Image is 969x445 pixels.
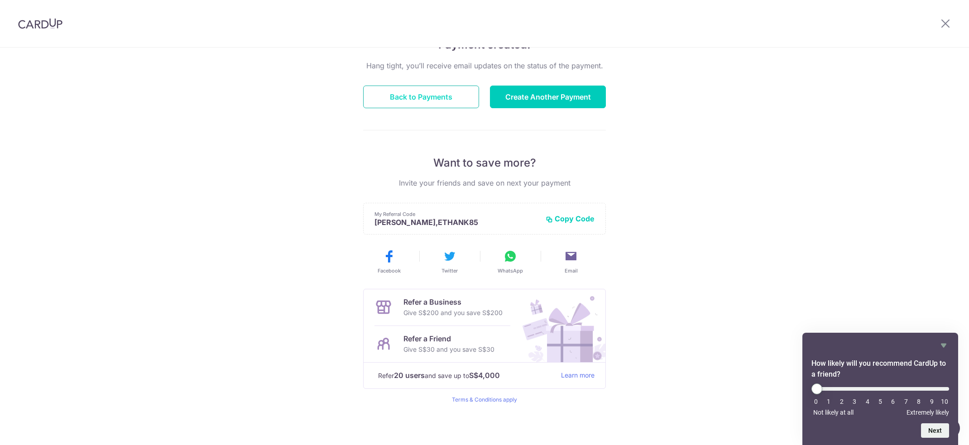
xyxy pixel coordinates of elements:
button: Facebook [362,249,416,274]
li: 7 [902,398,911,405]
li: 8 [914,398,923,405]
strong: 20 users [394,370,425,381]
a: Terms & Conditions apply [452,396,517,403]
p: Refer and save up to [378,370,554,381]
button: WhatsApp [484,249,537,274]
span: Email [565,267,578,274]
li: 5 [876,398,885,405]
li: 0 [811,398,820,405]
p: Refer a Business [403,297,503,307]
button: Next question [921,423,949,438]
span: WhatsApp [498,267,523,274]
p: Invite your friends and save on next your payment [363,177,606,188]
p: [PERSON_NAME],ETHANK85 [374,218,538,227]
div: How likely will you recommend CardUp to a friend? Select an option from 0 to 10, with 0 being Not... [811,383,949,416]
button: Twitter [423,249,476,274]
span: Not likely at all [813,409,854,416]
li: 2 [837,398,846,405]
button: Back to Payments [363,86,479,108]
p: My Referral Code [374,211,538,218]
li: 9 [927,398,936,405]
button: Email [544,249,598,274]
button: Copy Code [546,214,595,223]
p: Give S$200 and you save S$200 [403,307,503,318]
li: 10 [940,398,949,405]
li: 1 [824,398,833,405]
li: 3 [850,398,859,405]
li: 4 [863,398,872,405]
span: Facebook [378,267,401,274]
p: Give S$30 and you save S$30 [403,344,494,355]
div: How likely will you recommend CardUp to a friend? Select an option from 0 to 10, with 0 being Not... [811,340,949,438]
img: Refer [514,289,605,362]
p: Hang tight, you’ll receive email updates on the status of the payment. [363,60,606,71]
p: Want to save more? [363,156,606,170]
li: 6 [888,398,897,405]
button: Hide survey [938,340,949,351]
span: Twitter [441,267,458,274]
p: Refer a Friend [403,333,494,344]
a: Learn more [561,370,595,381]
span: Extremely likely [907,409,949,416]
h2: How likely will you recommend CardUp to a friend? Select an option from 0 to 10, with 0 being Not... [811,358,949,380]
button: Create Another Payment [490,86,606,108]
span: Help [20,6,39,14]
strong: S$4,000 [469,370,500,381]
img: CardUp [18,18,62,29]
